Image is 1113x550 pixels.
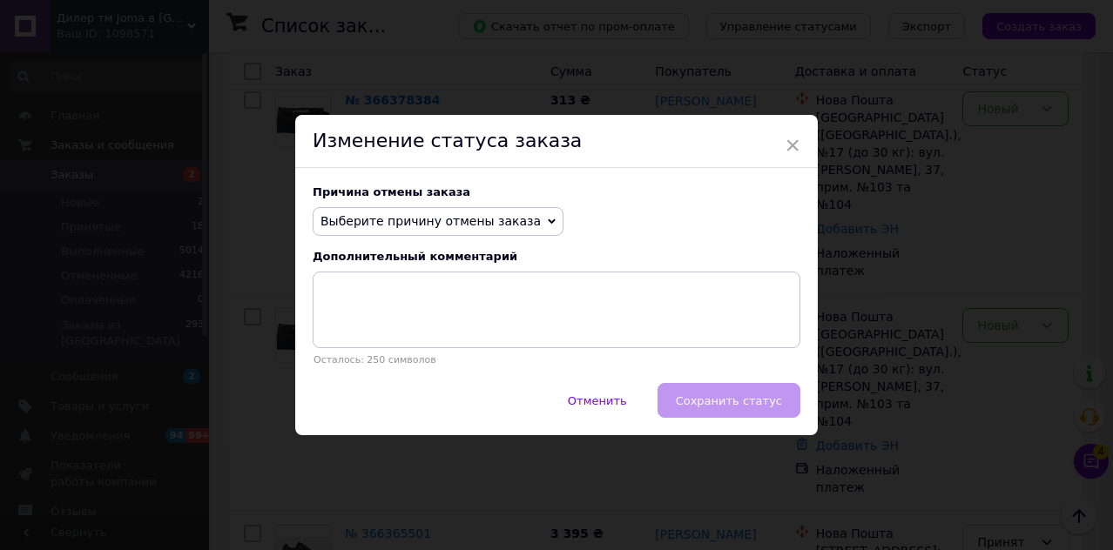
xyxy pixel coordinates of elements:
[785,131,800,160] span: ×
[295,115,818,168] div: Изменение статуса заказа
[313,354,800,366] p: Осталось: 250 символов
[313,185,800,198] div: Причина отмены заказа
[568,394,627,407] span: Отменить
[320,214,541,228] span: Выберите причину отмены заказа
[550,383,645,418] button: Отменить
[313,250,800,263] div: Дополнительный комментарий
